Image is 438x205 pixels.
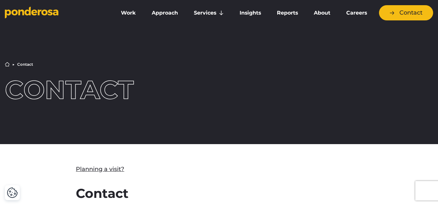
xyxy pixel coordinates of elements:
[340,6,374,20] a: Careers
[76,165,124,174] a: Planning a visit?
[5,77,178,103] h1: Contact
[12,63,15,66] li: ▶︎
[233,6,268,20] a: Insights
[17,63,33,66] li: Contact
[379,5,433,20] a: Contact
[114,6,143,20] a: Work
[76,184,362,203] h2: Contact
[7,187,18,198] button: Cookie Settings
[270,6,305,20] a: Reports
[5,6,105,19] a: Go to homepage
[7,187,18,198] img: Revisit consent button
[145,6,185,20] a: Approach
[307,6,337,20] a: About
[5,62,10,67] a: Home
[187,6,231,20] a: Services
